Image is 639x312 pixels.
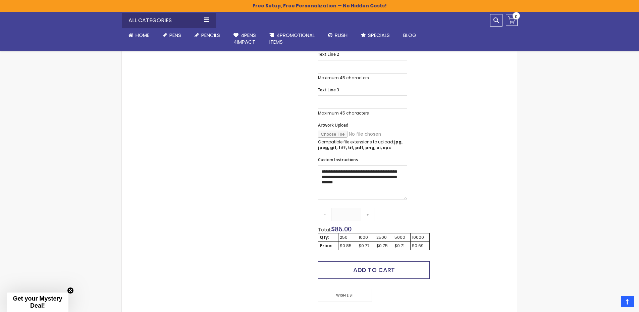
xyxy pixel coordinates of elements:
span: Total: [318,226,331,233]
span: Add to Cart [353,266,395,274]
div: 2500 [376,235,391,240]
div: 250 [340,235,356,240]
button: Close teaser [67,287,74,294]
span: 0 [515,13,518,20]
strong: jpg, jpeg, gif, tiff, tif, pdf, png, ai, eps [318,139,403,150]
p: Maximum 45 characters [318,75,407,81]
div: 10000 [412,235,428,240]
p: Compatible file extensions to upload: [318,139,407,150]
div: $0.77 [359,243,373,249]
span: Custom Instructions [318,157,358,163]
a: 4Pens4impact [227,28,263,50]
div: 1000 [359,235,373,240]
span: Home [136,32,149,39]
a: 0 [506,14,518,26]
div: $0.75 [376,243,391,249]
strong: Price: [320,243,332,249]
span: Pencils [201,32,220,39]
span: Specials [368,32,390,39]
div: All Categories [122,13,216,28]
a: Pencils [188,28,227,43]
div: 5000 [394,235,409,240]
div: $0.69 [412,243,428,249]
a: - [318,208,331,221]
a: Wish List [318,289,374,302]
span: Text Line 2 [318,51,339,57]
span: Pens [169,32,181,39]
a: Rush [321,28,354,43]
span: Text Line 3 [318,87,339,93]
span: Blog [403,32,416,39]
button: Add to Cart [318,261,429,279]
div: $0.71 [394,243,409,249]
span: 4PROMOTIONAL ITEMS [269,32,315,45]
a: Top [621,296,634,307]
div: $0.85 [340,243,356,249]
span: Rush [335,32,348,39]
span: $ [331,224,352,233]
a: 4PROMOTIONALITEMS [263,28,321,50]
span: 4Pens 4impact [233,32,256,45]
a: Blog [396,28,423,43]
a: Specials [354,28,396,43]
span: 86.00 [335,224,352,233]
div: Get your Mystery Deal!Close teaser [7,293,68,312]
a: Home [122,28,156,43]
a: Pens [156,28,188,43]
span: Get your Mystery Deal! [13,295,62,309]
strong: Qty: [320,234,329,240]
span: Wish List [318,289,372,302]
span: Artwork Upload [318,122,348,128]
p: Maximum 45 characters [318,110,407,116]
a: + [361,208,374,221]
